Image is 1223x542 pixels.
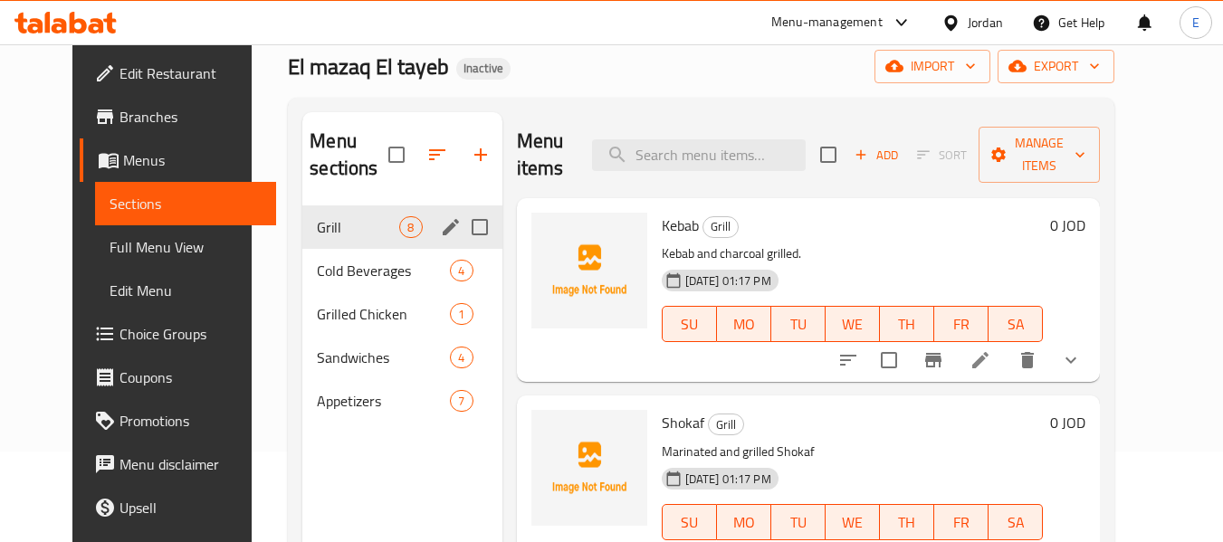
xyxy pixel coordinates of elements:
a: Choice Groups [80,312,277,356]
span: Select section first [905,141,979,169]
button: FR [934,306,989,342]
a: Edit menu item [970,349,991,371]
button: Manage items [979,127,1100,183]
span: SU [670,311,710,338]
button: delete [1006,338,1049,382]
img: Kebab [531,213,647,328]
span: WE [833,509,873,536]
span: Coupons [119,366,263,388]
span: Appetizers [317,390,450,412]
span: Shokaf [662,409,704,436]
a: Edit Menu [95,269,277,312]
button: SU [662,504,717,540]
span: TH [887,509,927,536]
button: MO [717,306,771,342]
button: TH [880,504,934,540]
span: Select section [809,136,847,174]
button: SU [662,306,717,342]
span: SA [996,311,1036,338]
h6: 0 JOD [1050,213,1085,238]
span: Full Menu View [110,236,263,258]
span: E [1192,13,1199,33]
svg: Show Choices [1060,349,1082,371]
span: Grill [703,216,738,237]
span: El mazaq El tayeb [288,46,449,87]
a: Branches [80,95,277,138]
span: Branches [119,106,263,128]
h6: 0 JOD [1050,410,1085,435]
div: items [450,303,473,325]
span: Grill [317,216,399,238]
img: Shokaf [531,410,647,526]
button: show more [1049,338,1093,382]
button: TU [771,504,826,540]
span: Inactive [456,61,511,76]
a: Menus [80,138,277,182]
span: SU [670,509,710,536]
a: Upsell [80,486,277,529]
nav: Menu sections [302,198,502,430]
span: Cold Beverages [317,260,450,281]
span: [DATE] 01:17 PM [678,471,779,488]
span: [DATE] 01:17 PM [678,272,779,290]
span: WE [833,311,873,338]
span: 7 [451,393,472,410]
h2: Menu items [517,128,571,182]
span: Edit Menu [110,280,263,301]
span: Add item [847,141,905,169]
button: edit [437,214,464,241]
span: Manage items [993,132,1085,177]
div: Cold Beverages4 [302,249,502,292]
div: Inactive [456,58,511,80]
button: WE [826,504,880,540]
div: Grill [708,414,744,435]
span: Sections [110,193,263,214]
a: Coupons [80,356,277,399]
a: Edit Restaurant [80,52,277,95]
span: Upsell [119,497,263,518]
div: items [450,390,473,412]
span: MO [724,311,764,338]
span: Grill [709,414,743,435]
div: Menu-management [771,12,883,33]
span: Choice Groups [119,323,263,345]
button: FR [934,504,989,540]
span: FR [941,311,981,338]
div: items [450,260,473,281]
a: Sections [95,182,277,225]
div: Appetizers7 [302,379,502,423]
span: MO [724,509,764,536]
span: TU [779,509,818,536]
div: Sandwiches [317,347,450,368]
span: import [889,55,976,78]
span: FR [941,509,981,536]
button: TU [771,306,826,342]
p: Kebab and charcoal grilled. [662,242,1044,265]
div: Sandwiches4 [302,336,502,379]
button: export [998,50,1114,83]
div: Jordan [968,13,1003,33]
span: 4 [451,349,472,366]
span: Add [852,145,901,166]
button: SA [989,306,1043,342]
div: Grilled Chicken1 [302,292,502,336]
div: items [450,347,473,368]
button: SA [989,504,1043,540]
span: Select to update [870,341,908,379]
span: Select all sections [377,136,416,174]
a: Promotions [80,399,277,442]
span: Grilled Chicken [317,303,450,325]
span: Menu disclaimer [119,453,263,475]
span: Sort sections [416,133,459,176]
button: WE [826,306,880,342]
div: Grill8edit [302,205,502,249]
span: export [1012,55,1100,78]
span: 1 [451,306,472,323]
button: import [874,50,990,83]
button: Branch-specific-item [912,338,955,382]
span: 4 [451,262,472,280]
h2: Menu sections [310,128,387,182]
